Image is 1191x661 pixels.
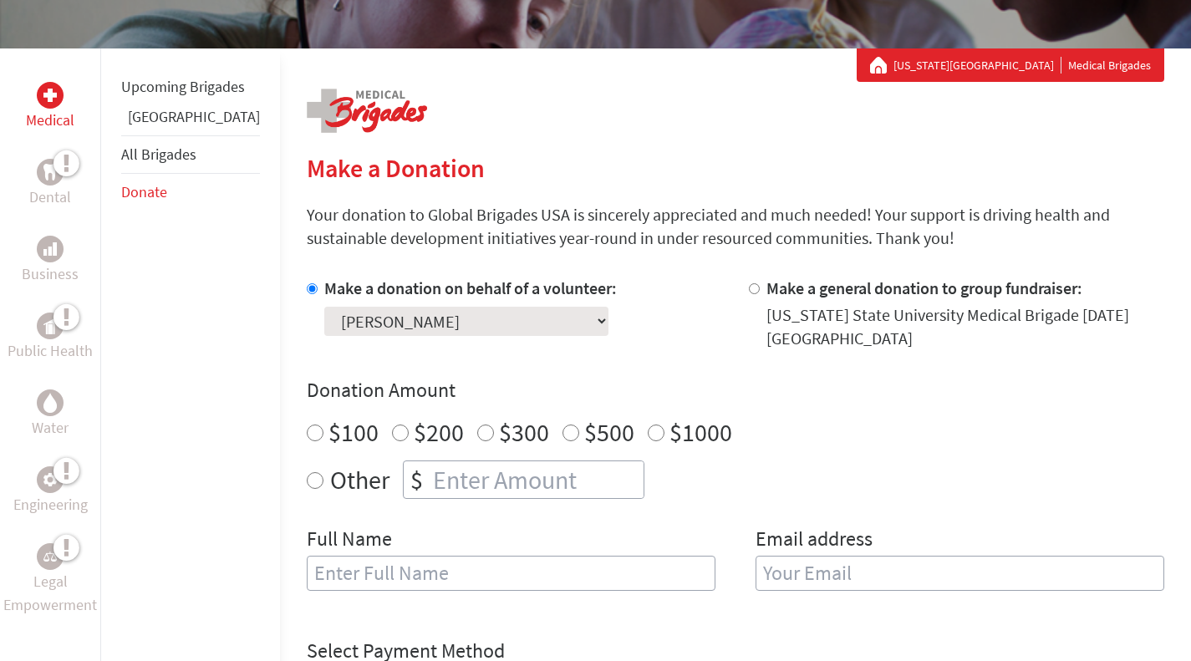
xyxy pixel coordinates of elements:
h2: Make a Donation [307,153,1164,183]
a: Legal EmpowermentLegal Empowerment [3,543,97,617]
label: $200 [414,416,464,448]
img: logo-medical.png [307,89,427,133]
label: $500 [584,416,634,448]
p: Business [22,262,79,286]
img: Business [43,242,57,256]
div: [US_STATE] State University Medical Brigade [DATE] [GEOGRAPHIC_DATA] [766,303,1164,350]
img: Legal Empowerment [43,552,57,562]
a: BusinessBusiness [22,236,79,286]
input: Enter Amount [430,461,644,498]
label: Make a general donation to group fundraiser: [766,277,1082,298]
img: Medical [43,89,57,102]
input: Your Email [756,556,1164,591]
div: Dental [37,159,64,186]
p: Dental [29,186,71,209]
a: All Brigades [121,145,196,164]
a: DentalDental [29,159,71,209]
li: Panama [121,105,260,135]
label: Other [330,460,389,499]
p: Engineering [13,493,88,516]
a: WaterWater [32,389,69,440]
a: EngineeringEngineering [13,466,88,516]
label: Email address [756,526,873,556]
img: Dental [43,164,57,180]
li: All Brigades [121,135,260,174]
div: Medical Brigades [870,57,1151,74]
a: Donate [121,182,167,201]
a: Upcoming Brigades [121,77,245,96]
a: [GEOGRAPHIC_DATA] [128,107,260,126]
div: Water [37,389,64,416]
a: [US_STATE][GEOGRAPHIC_DATA] [893,57,1061,74]
p: Water [32,416,69,440]
div: Business [37,236,64,262]
label: $1000 [669,416,732,448]
p: Public Health [8,339,93,363]
div: Engineering [37,466,64,493]
p: Legal Empowerment [3,570,97,617]
div: Public Health [37,313,64,339]
label: $300 [499,416,549,448]
label: Make a donation on behalf of a volunteer: [324,277,617,298]
a: MedicalMedical [26,82,74,132]
li: Donate [121,174,260,211]
p: Your donation to Global Brigades USA is sincerely appreciated and much needed! Your support is dr... [307,203,1164,250]
label: Full Name [307,526,392,556]
div: Legal Empowerment [37,543,64,570]
h4: Donation Amount [307,377,1164,404]
img: Engineering [43,473,57,486]
img: Water [43,393,57,412]
li: Upcoming Brigades [121,69,260,105]
div: $ [404,461,430,498]
img: Public Health [43,318,57,334]
div: Medical [37,82,64,109]
label: $100 [328,416,379,448]
p: Medical [26,109,74,132]
a: Public HealthPublic Health [8,313,93,363]
input: Enter Full Name [307,556,715,591]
